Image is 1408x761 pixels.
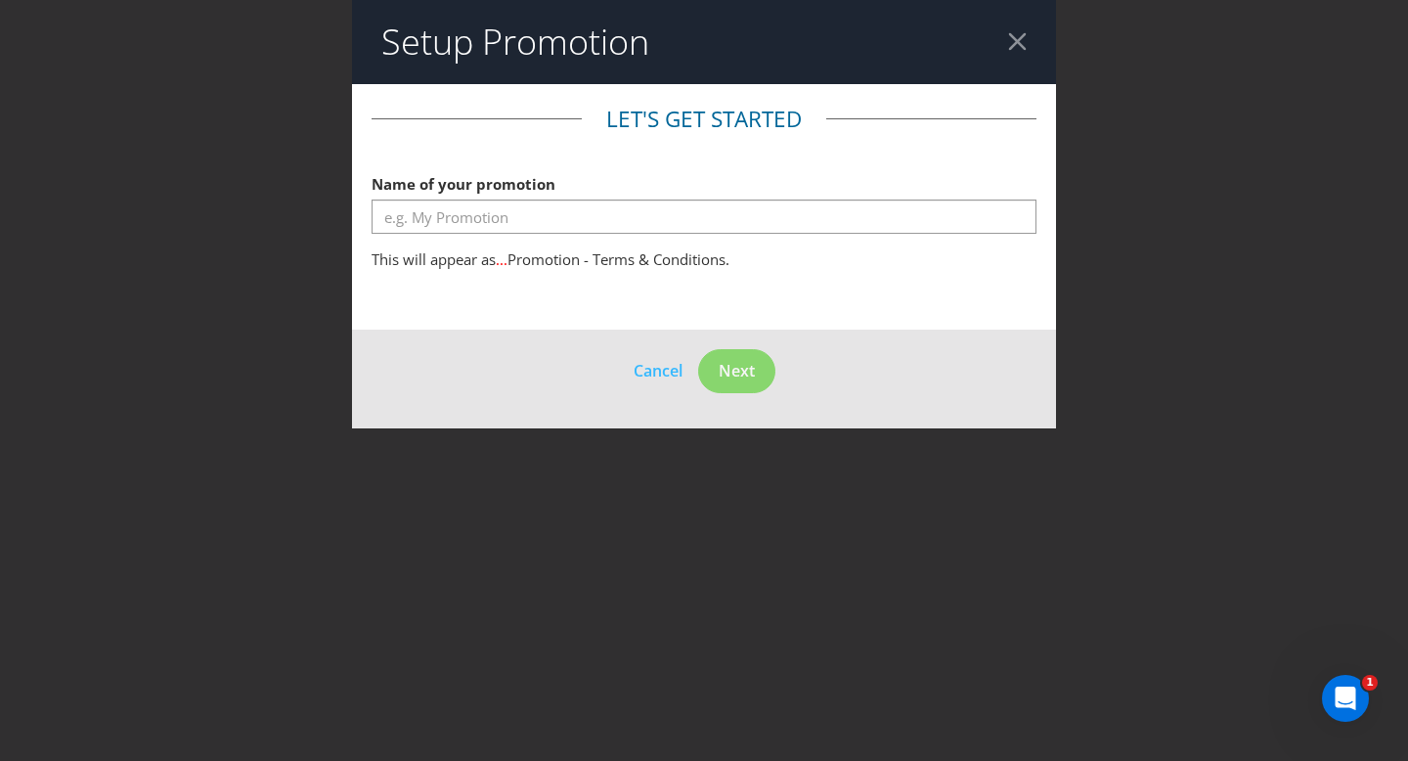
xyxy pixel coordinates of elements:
legend: Let's get started [582,104,826,135]
span: 1 [1362,675,1378,691]
span: Next [719,360,755,381]
button: Next [698,349,775,393]
span: Name of your promotion [372,174,555,194]
button: Cancel [633,358,683,383]
iframe: Intercom live chat [1322,675,1369,722]
span: ... [496,249,507,269]
span: This will appear as [372,249,496,269]
input: e.g. My Promotion [372,200,1036,234]
span: Cancel [634,360,682,381]
span: Promotion - Terms & Conditions. [507,249,729,269]
h2: Setup Promotion [381,22,649,62]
